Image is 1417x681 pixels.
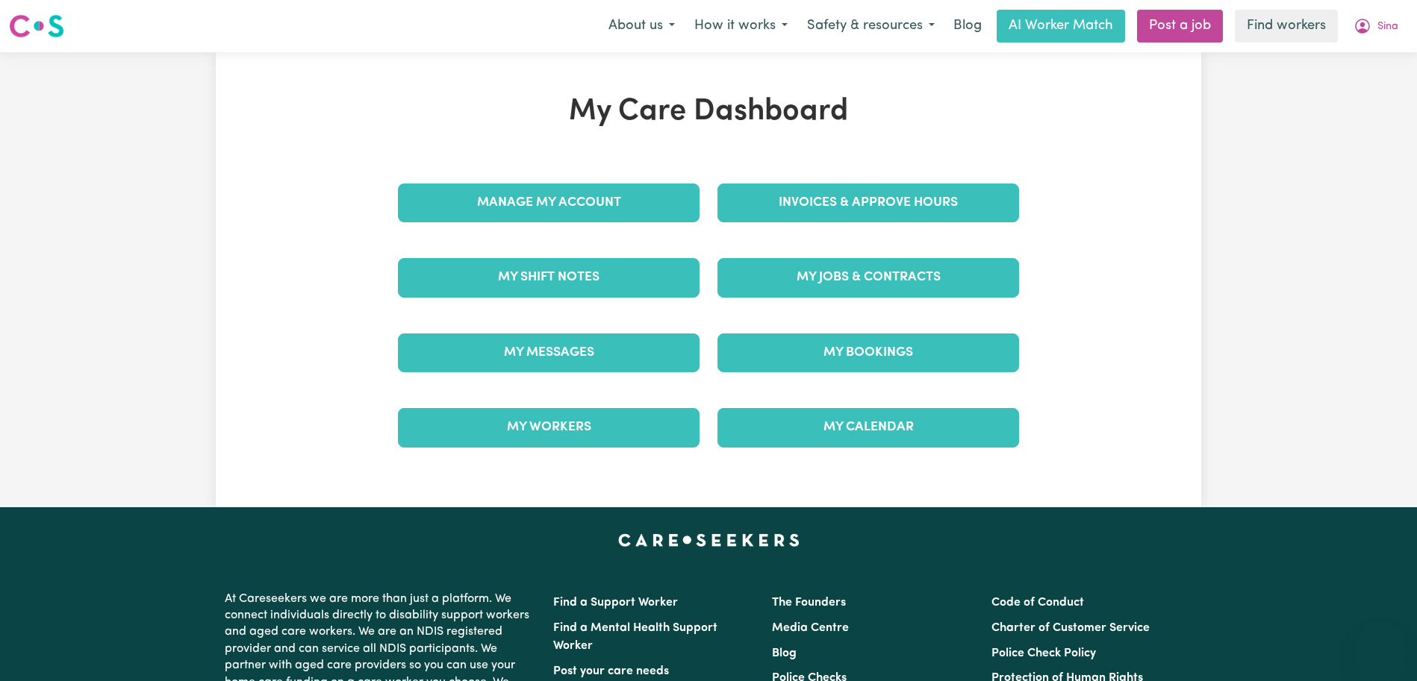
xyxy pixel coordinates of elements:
a: Media Centre [772,622,849,634]
a: My Jobs & Contracts [717,258,1019,297]
img: Careseekers logo [9,13,64,40]
span: Sina [1377,19,1398,35]
button: How it works [685,10,797,42]
a: Post your care needs [553,665,669,677]
a: My Messages [398,333,700,372]
a: My Workers [398,408,700,447]
iframe: Button to launch messaging window [1357,621,1405,669]
a: My Calendar [717,408,1019,447]
a: Find a Mental Health Support Worker [553,622,717,652]
a: Police Check Policy [991,647,1096,659]
button: Safety & resources [797,10,944,42]
a: Charter of Customer Service [991,622,1150,634]
a: My Shift Notes [398,258,700,297]
a: Find workers [1235,10,1338,43]
a: Find a Support Worker [553,597,678,609]
a: Blog [772,647,797,659]
a: Manage My Account [398,183,700,222]
a: Post a job [1137,10,1223,43]
a: The Founders [772,597,846,609]
a: Careseekers home page [618,534,800,546]
a: AI Worker Match [997,10,1125,43]
h1: My Care Dashboard [389,94,1028,130]
a: Invoices & Approve Hours [717,183,1019,222]
a: Code of Conduct [991,597,1084,609]
a: Blog [944,10,991,43]
button: About us [599,10,685,42]
a: My Bookings [717,333,1019,372]
button: My Account [1344,10,1408,42]
a: Careseekers logo [9,9,64,43]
